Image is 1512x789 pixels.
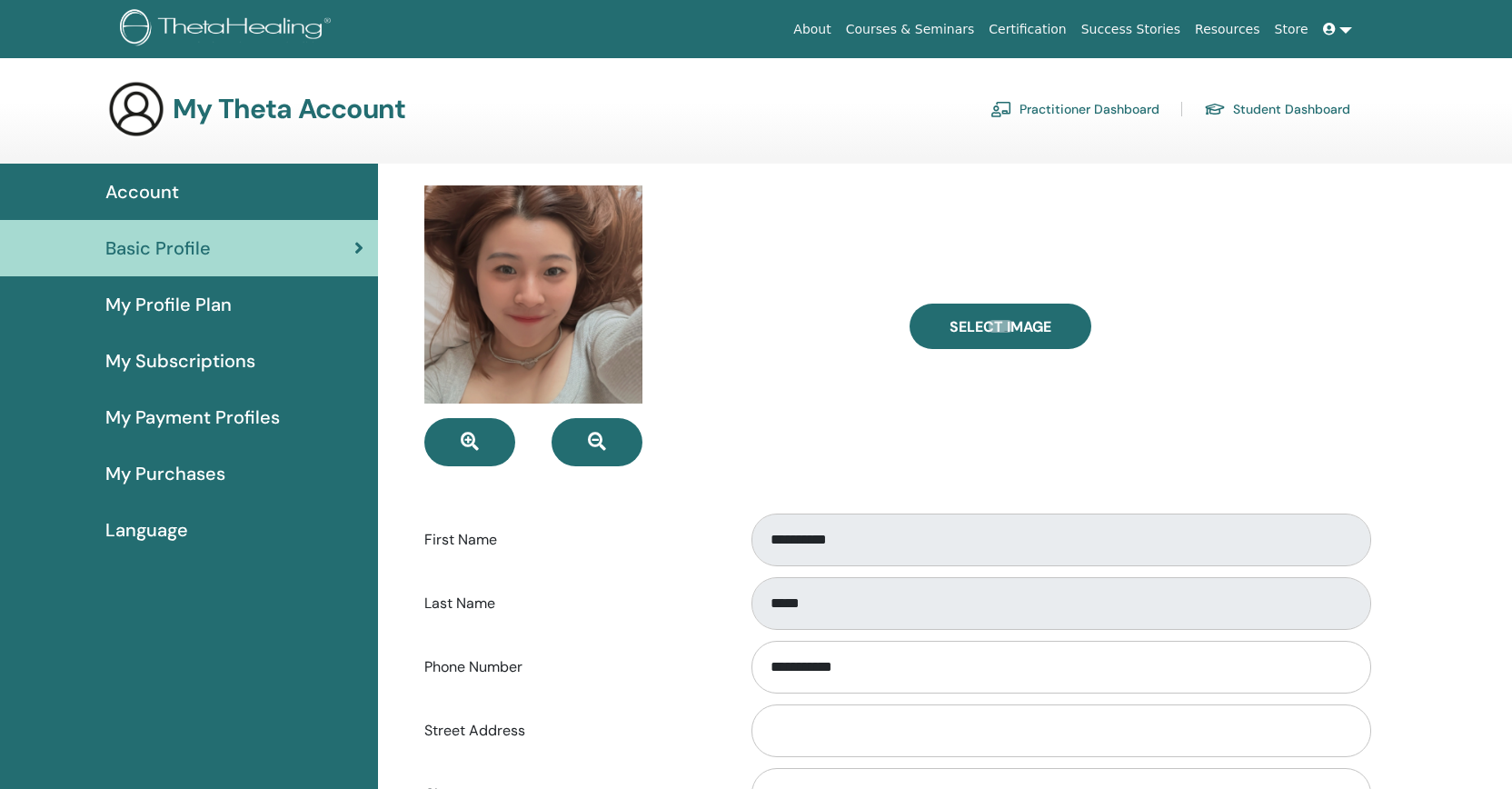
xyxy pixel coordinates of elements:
img: logo.png [120,9,337,50]
img: generic-user-icon.jpg [107,80,165,138]
a: Store [1268,13,1316,46]
span: Select Image [950,317,1051,336]
a: Student Dashboard [1204,95,1350,124]
img: chalkboard-teacher.svg [990,101,1012,117]
img: default.jpg [424,185,642,404]
a: Certification [981,13,1073,46]
a: Success Stories [1074,13,1188,46]
span: My Purchases [105,460,225,487]
img: graduation-cap.svg [1204,102,1226,117]
label: Last Name [411,586,734,621]
a: Practitioner Dashboard [990,95,1159,124]
span: My Payment Profiles [105,404,280,431]
span: Basic Profile [105,235,211,262]
span: Language [105,516,188,544]
span: My Profile Plan [105,291,232,318]
span: Account [105,178,179,205]
span: My Subscriptions [105,347,255,375]
a: About [786,13,838,46]
h3: My Theta Account [173,93,405,125]
input: Select Image [989,320,1012,333]
a: Resources [1188,13,1268,46]
label: First Name [411,523,734,557]
a: Courses & Seminars [839,13,982,46]
label: Street Address [411,714,734,748]
label: Phone Number [411,650,734,684]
